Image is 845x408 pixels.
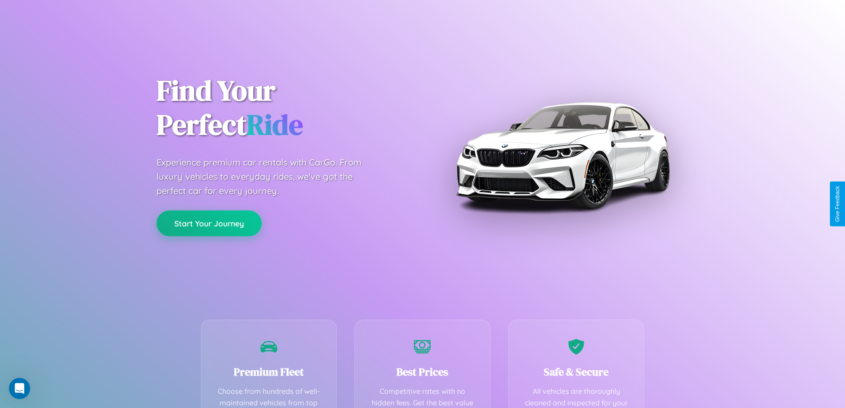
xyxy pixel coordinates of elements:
div: Give Feedback [834,186,841,222]
p: Experience premium car rentals with CarGo. From luxury vehicles to everyday rides, we've got the ... [157,155,378,198]
h1: Find Your Perfect [157,74,409,142]
span: Ride [247,105,303,144]
iframe: Intercom live chat [9,378,30,399]
h3: Best Prices [368,364,477,379]
button: Start Your Journey [157,210,262,236]
h3: Safe & Secure [522,364,631,379]
h3: Premium Fleet [215,364,323,379]
img: Premium BMW car rental vehicle [452,44,673,266]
